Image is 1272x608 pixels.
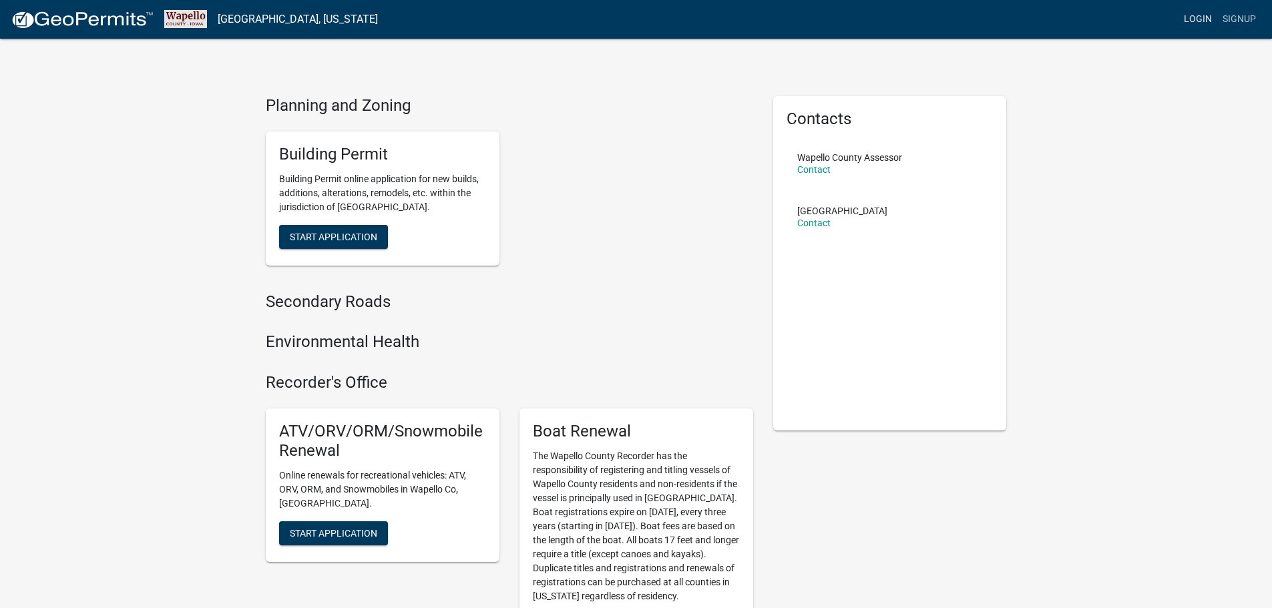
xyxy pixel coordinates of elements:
h5: Building Permit [279,145,486,164]
button: Start Application [279,225,388,249]
h5: ATV/ORV/ORM/Snowmobile Renewal [279,422,486,461]
p: Wapello County Assessor [797,153,902,162]
h5: Contacts [787,109,994,129]
h5: Boat Renewal [533,422,740,441]
h4: Secondary Roads [266,292,753,312]
p: Online renewals for recreational vehicles: ATV, ORV, ORM, and Snowmobiles in Wapello Co, [GEOGRAP... [279,469,486,511]
img: Wapello County, Iowa [164,10,207,28]
p: The Wapello County Recorder has the responsibility of registering and titling vessels of Wapello ... [533,449,740,603]
a: [GEOGRAPHIC_DATA], [US_STATE] [218,8,378,31]
p: Building Permit online application for new builds, additions, alterations, remodels, etc. within ... [279,172,486,214]
span: Start Application [290,527,377,538]
h4: Environmental Health [266,332,753,352]
h4: Recorder's Office [266,373,753,392]
a: Contact [797,164,831,175]
a: Login [1179,7,1217,32]
a: Signup [1217,7,1261,32]
h4: Planning and Zoning [266,96,753,115]
a: Contact [797,218,831,228]
button: Start Application [279,521,388,545]
span: Start Application [290,231,377,242]
p: [GEOGRAPHIC_DATA] [797,206,887,216]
